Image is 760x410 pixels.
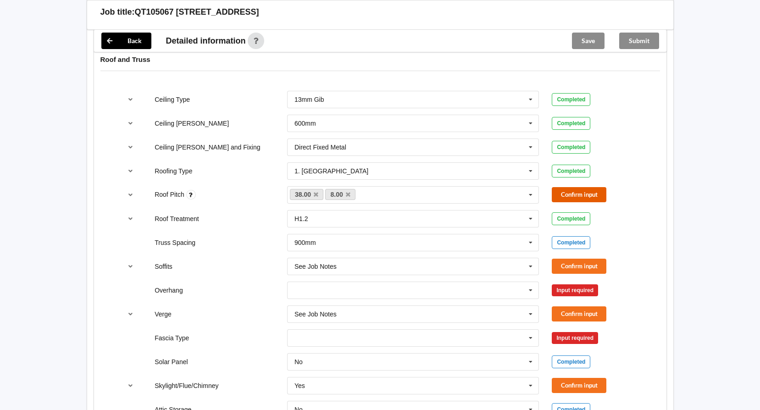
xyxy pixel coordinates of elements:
button: reference-toggle [122,163,139,179]
div: 900mm [294,239,316,246]
div: No [294,359,303,365]
div: 600mm [294,120,316,127]
div: Completed [552,355,590,368]
label: Ceiling [PERSON_NAME] [155,120,229,127]
span: Detailed information [166,37,246,45]
button: Confirm input [552,259,606,274]
a: 8.00 [325,189,355,200]
h3: QT105067 [STREET_ADDRESS] [135,7,259,17]
button: reference-toggle [122,306,139,322]
button: reference-toggle [122,187,139,203]
div: Completed [552,236,590,249]
div: 1. [GEOGRAPHIC_DATA] [294,168,368,174]
label: Fascia Type [155,334,189,342]
button: reference-toggle [122,377,139,394]
label: Ceiling Type [155,96,190,103]
div: Input required [552,284,598,296]
div: Completed [552,117,590,130]
button: Back [101,33,151,49]
label: Truss Spacing [155,239,195,246]
div: Completed [552,93,590,106]
div: Completed [552,165,590,177]
button: Confirm input [552,187,606,202]
div: Input required [552,332,598,344]
div: Completed [552,141,590,154]
label: Solar Panel [155,358,188,366]
label: Skylight/Flue/Chimney [155,382,218,389]
h4: Roof and Truss [100,55,660,64]
button: reference-toggle [122,258,139,275]
div: Yes [294,382,305,389]
a: 38.00 [290,189,324,200]
label: Overhang [155,287,183,294]
button: Confirm input [552,378,606,393]
button: reference-toggle [122,211,139,227]
button: reference-toggle [122,115,139,132]
h3: Job title: [100,7,135,17]
label: Roof Pitch [155,191,186,198]
button: reference-toggle [122,139,139,155]
label: Verge [155,310,172,318]
div: Completed [552,212,590,225]
label: Roof Treatment [155,215,199,222]
div: 13mm Gib [294,96,324,103]
div: See Job Notes [294,311,337,317]
div: H1.2 [294,216,308,222]
button: Confirm input [552,306,606,321]
div: Direct Fixed Metal [294,144,346,150]
label: Roofing Type [155,167,192,175]
label: Ceiling [PERSON_NAME] and Fixing [155,144,260,151]
div: See Job Notes [294,263,337,270]
button: reference-toggle [122,91,139,108]
label: Soffits [155,263,172,270]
